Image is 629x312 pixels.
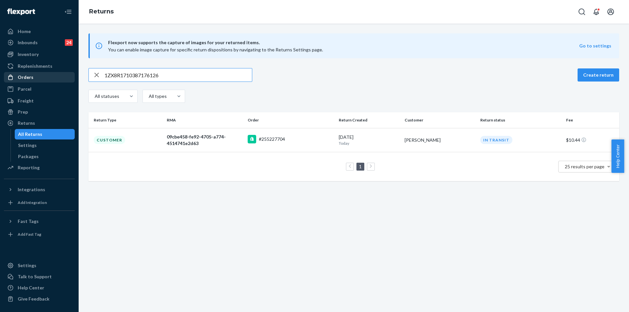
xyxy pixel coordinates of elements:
[259,136,285,142] div: #255227704
[4,271,75,282] a: Talk to Support
[18,186,45,193] div: Integrations
[565,164,604,169] span: 25 results per page
[245,112,336,128] th: Order
[18,296,49,302] div: Give Feedback
[336,112,402,128] th: Return Created
[339,134,399,146] div: [DATE]
[18,63,52,69] div: Replenishments
[478,112,563,128] th: Return status
[4,197,75,208] a: Add Integration
[358,164,363,169] a: Page 1 is your current page
[4,37,75,48] a: Inbounds24
[4,84,75,94] a: Parcel
[18,273,52,280] div: Talk to Support
[62,5,75,18] button: Close Navigation
[611,139,624,173] button: Help Center
[405,137,475,143] div: [PERSON_NAME]
[578,68,619,82] button: Create return
[590,5,603,18] button: Open notifications
[18,284,44,291] div: Help Center
[7,9,35,15] img: Flexport logo
[18,153,39,160] div: Packages
[4,61,75,71] a: Replenishments
[18,142,37,149] div: Settings
[105,68,252,82] input: Search returns by rma, id, tracking number
[84,2,119,21] ol: breadcrumbs
[339,140,399,146] p: Today
[94,136,125,144] div: Customer
[18,164,40,171] div: Reporting
[88,112,164,128] th: Return Type
[18,109,28,115] div: Prep
[89,8,114,15] a: Returns
[65,39,73,46] div: 24
[604,5,617,18] button: Open account menu
[108,47,323,52] span: You can enable image capture for specific return dispositions by navigating to the Returns Settin...
[579,43,611,49] button: Go to settings
[4,184,75,195] button: Integrations
[164,112,245,128] th: RMA
[15,129,75,139] a: All Returns
[4,96,75,106] a: Freight
[95,93,118,100] div: All statuses
[15,151,75,162] a: Packages
[4,283,75,293] a: Help Center
[563,128,619,152] td: $10.44
[4,260,75,271] a: Settings
[563,112,619,128] th: Fee
[480,136,512,144] div: In Transit
[18,86,31,92] div: Parcel
[149,93,166,100] div: All types
[18,120,35,126] div: Returns
[4,26,75,37] a: Home
[4,229,75,240] a: Add Fast Tag
[4,216,75,227] button: Fast Tags
[4,294,75,304] button: Give Feedback
[4,162,75,173] a: Reporting
[4,118,75,128] a: Returns
[18,262,36,269] div: Settings
[18,131,42,138] div: All Returns
[4,72,75,83] a: Orders
[18,231,41,237] div: Add Fast Tag
[18,28,31,35] div: Home
[402,112,478,128] th: Customer
[15,140,75,151] a: Settings
[167,134,242,147] div: 09cbe458-fe92-4705-a774-4514741e2d63
[18,51,39,58] div: Inventory
[18,39,38,46] div: Inbounds
[18,74,33,81] div: Orders
[575,5,588,18] button: Open Search Box
[18,200,47,205] div: Add Integration
[18,218,39,225] div: Fast Tags
[108,39,579,46] span: Flexport now supports the capture of images for your returned items.
[4,107,75,117] a: Prep
[4,49,75,60] a: Inventory
[18,98,34,104] div: Freight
